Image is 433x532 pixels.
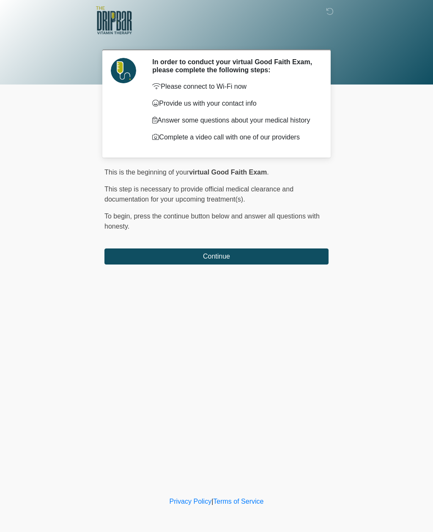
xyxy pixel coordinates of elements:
a: Privacy Policy [170,498,212,505]
button: Continue [104,248,329,265]
img: The DRIPBaR - Alamo Ranch SATX Logo [96,6,132,34]
p: Provide us with your contact info [152,98,316,109]
a: | [211,498,213,505]
span: To begin, [104,213,134,220]
p: Please connect to Wi-Fi now [152,82,316,92]
span: This is the beginning of your [104,169,189,176]
img: Agent Avatar [111,58,136,83]
a: Terms of Service [213,498,263,505]
h2: In order to conduct your virtual Good Faith Exam, please complete the following steps: [152,58,316,74]
span: press the continue button below and answer all questions with honesty. [104,213,320,230]
span: This step is necessary to provide official medical clearance and documentation for your upcoming ... [104,186,293,203]
strong: virtual Good Faith Exam [189,169,267,176]
p: Answer some questions about your medical history [152,115,316,125]
p: Complete a video call with one of our providers [152,132,316,142]
span: . [267,169,269,176]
